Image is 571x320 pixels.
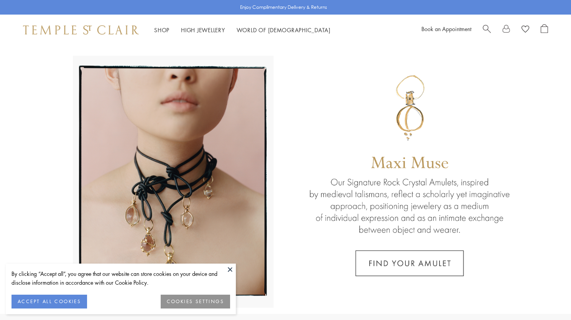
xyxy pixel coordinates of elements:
[12,295,87,308] button: ACCEPT ALL COOKIES
[154,25,331,35] nav: Main navigation
[161,295,230,308] button: COOKIES SETTINGS
[421,25,471,33] a: Book an Appointment
[541,24,548,36] a: Open Shopping Bag
[522,24,529,36] a: View Wishlist
[154,26,169,34] a: ShopShop
[181,26,225,34] a: High JewelleryHigh Jewellery
[12,269,230,287] div: By clicking “Accept all”, you agree that our website can store cookies on your device and disclos...
[237,26,331,34] a: World of [DEMOGRAPHIC_DATA]World of [DEMOGRAPHIC_DATA]
[483,24,491,36] a: Search
[23,25,139,35] img: Temple St. Clair
[240,3,327,11] p: Enjoy Complimentary Delivery & Returns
